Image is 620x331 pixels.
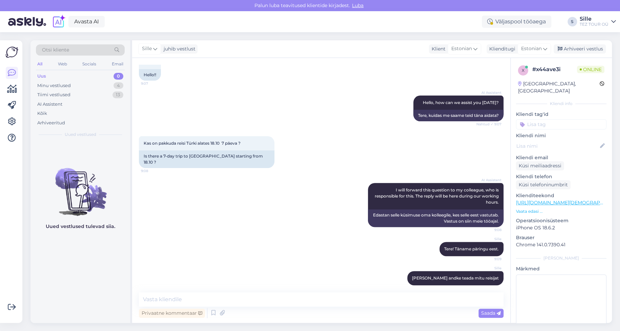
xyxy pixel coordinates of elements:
span: Hello, how can we assist you [DATE]? [423,100,499,105]
span: 9:07 [141,81,166,86]
div: Arhiveeri vestlus [554,44,606,54]
div: Privaatne kommentaar [139,309,205,318]
a: Avasta AI [68,16,105,27]
div: [PERSON_NAME] [516,255,606,261]
span: 9:09 [476,256,501,262]
p: Chrome 141.0.7390.41 [516,241,606,248]
input: Lisa tag [516,119,606,129]
div: Sille [580,16,608,22]
span: Nähtud ✓ 9:07 [476,122,501,127]
div: Väljaspool tööaega [482,16,551,28]
span: Luba [350,2,366,8]
span: Otsi kliente [42,46,69,54]
span: 9:09 [476,286,501,291]
span: Online [577,66,604,73]
span: Kas on pakkuda reisi Türki alates 18.10 7 päeva ? [144,141,241,146]
span: Sille [476,236,501,242]
div: Socials [81,60,98,68]
div: Uus [37,73,46,80]
div: Küsi meiliaadressi [516,161,564,170]
div: [GEOGRAPHIC_DATA], [GEOGRAPHIC_DATA] [518,80,600,95]
p: Vaata edasi ... [516,208,606,214]
span: Tere! Täname päringu eest. [444,246,499,251]
div: Edastan selle küsimuse oma kolleegile, kes selle eest vastutab. Vastus on siin meie tööajal. [368,209,503,227]
div: Web [57,60,68,68]
span: Estonian [521,45,542,53]
div: Tere, kuidas me saame teid täna aidata? [413,110,503,121]
span: AI Assistent [476,178,501,183]
p: iPhone OS 18.6.2 [516,224,606,231]
p: Märkmed [516,265,606,272]
a: SilleTEZ TOUR OÜ [580,16,616,27]
div: TEZ TOUR OÜ [580,22,608,27]
div: All [36,60,44,68]
p: Kliendi tag'id [516,111,606,118]
div: Küsi telefoninumbrit [516,180,571,189]
div: Klient [429,45,446,53]
span: Uued vestlused [65,131,96,138]
span: AI Assistent [476,90,501,95]
span: Sille [142,45,152,53]
div: Email [110,60,125,68]
p: Brauser [516,234,606,241]
p: Kliendi nimi [516,132,606,139]
div: 0 [113,73,123,80]
p: Uued vestlused tulevad siia. [46,223,115,230]
span: [PERSON_NAME] andke teada mitu reisijat [412,275,499,281]
span: x [522,68,524,73]
img: explore-ai [51,15,66,29]
p: Kliendi telefon [516,173,606,180]
div: Kõik [37,110,47,117]
span: Saada [481,310,501,316]
div: S [567,17,577,26]
img: Askly Logo [5,46,18,59]
div: # x44ave3i [532,65,577,74]
div: 13 [112,91,123,98]
span: I will forward this question to my colleague, who is responsible for this. The reply will be here... [375,187,500,205]
div: Tiimi vestlused [37,91,70,98]
div: Arhiveeritud [37,120,65,126]
span: 9:08 [476,227,501,232]
div: juhib vestlust [161,45,195,53]
div: Is there a 7-day trip to [GEOGRAPHIC_DATA] starting from 18.10 ? [139,150,274,168]
div: AI Assistent [37,101,62,108]
div: Klienditugi [487,45,515,53]
div: Hello!! [139,69,161,81]
span: 9:08 [141,168,166,173]
p: Klienditeekond [516,192,606,199]
span: Estonian [451,45,472,53]
div: 4 [113,82,123,89]
div: Kliendi info [516,101,606,107]
span: Sille [476,266,501,271]
div: Minu vestlused [37,82,71,89]
p: Kliendi email [516,154,606,161]
input: Lisa nimi [516,142,599,150]
img: No chats [30,156,130,217]
p: Operatsioonisüsteem [516,217,606,224]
